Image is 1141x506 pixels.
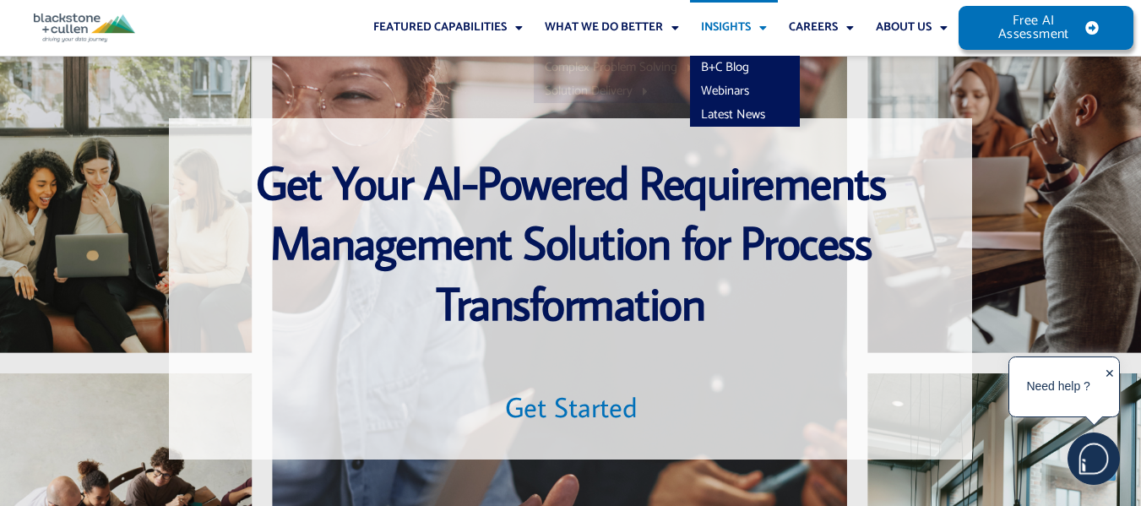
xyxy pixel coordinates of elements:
[1105,362,1115,414] div: ✕
[690,103,800,127] a: Latest News
[534,56,698,103] ul: What We Do Better
[690,79,800,103] a: Webinars
[690,56,800,127] ul: Insights
[203,152,938,334] h2: Get Your AI-Powered Requirements Management Solution for Process Transformation
[959,6,1133,50] a: Free AI Assessment
[534,79,698,103] a: Solution Delivery
[690,56,800,79] a: B+C Blog
[1012,360,1105,414] div: Need help ?
[1068,433,1119,484] img: users%2F5SSOSaKfQqXq3cFEnIZRYMEs4ra2%2Fmedia%2Fimages%2F-Bulle%20blanche%20sans%20fond%20%2B%20ma...
[992,14,1074,41] span: Free AI Assessment
[534,56,698,79] a: Complex Problem Solving
[203,389,938,426] h2: Get Started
